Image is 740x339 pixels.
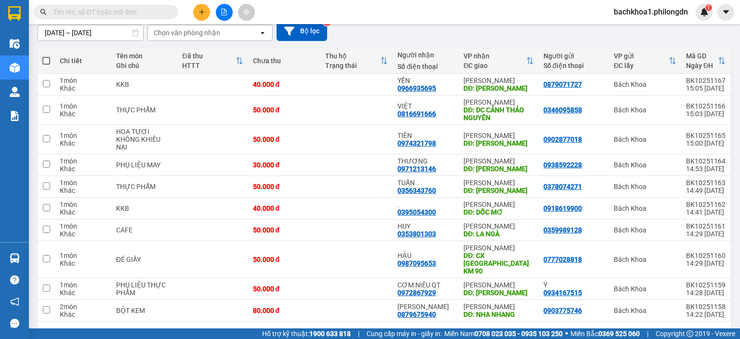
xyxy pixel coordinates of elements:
[60,84,106,92] div: Khác
[707,4,710,11] span: 1
[38,25,143,41] input: Select a date range.
[198,9,205,15] span: plus
[320,48,393,74] th: Toggle SortBy
[60,303,106,311] div: 2 món
[700,8,709,16] img: icon-new-feature
[116,136,173,151] div: KHÔNG KHIẾU NẠI
[722,8,730,16] span: caret-down
[686,110,726,118] div: 15:03 [DATE]
[614,285,676,293] div: Bách Khoa
[717,4,734,21] button: caret-down
[60,139,106,147] div: Khác
[253,57,316,65] div: Chưa thu
[463,132,534,139] div: [PERSON_NAME]
[116,226,173,234] div: CAFE
[60,201,106,208] div: 1 món
[177,48,248,74] th: Toggle SortBy
[686,187,726,194] div: 14:49 [DATE]
[309,330,351,338] strong: 1900 633 818
[543,183,582,190] div: 0378074271
[463,77,534,84] div: [PERSON_NAME]
[543,256,582,263] div: 0777028818
[463,84,534,92] div: DĐ: BẠCH LÂM
[463,222,534,230] div: [PERSON_NAME]
[262,328,351,339] span: Hỗ trợ kỹ thuật:
[463,62,526,69] div: ĐC giao
[686,77,726,84] div: BK10251167
[253,183,316,190] div: 50.000 đ
[253,106,316,114] div: 50.000 đ
[614,136,676,143] div: Bách Khoa
[463,230,534,238] div: DĐ: LA NGÀ
[463,289,534,297] div: DĐ: NINH PHÁT
[543,226,582,234] div: 0359989128
[543,289,582,297] div: 0934167515
[686,281,726,289] div: BK10251159
[60,157,106,165] div: 1 món
[686,179,726,187] div: BK10251163
[325,52,380,60] div: Thu hộ
[116,256,173,263] div: ĐÉ GIẦY
[705,4,712,11] sup: 1
[10,275,19,285] span: question-circle
[463,244,534,252] div: [PERSON_NAME]
[397,102,454,110] div: VIỆT
[686,303,726,311] div: BK10251158
[686,222,726,230] div: BK10251161
[463,201,534,208] div: [PERSON_NAME]
[463,208,534,216] div: DĐ: DỐC MƠ
[60,187,106,194] div: Khác
[686,62,718,69] div: Ngày ĐH
[397,201,454,208] div: .
[60,165,106,173] div: Khác
[116,307,173,314] div: BỘT KEM
[614,183,676,190] div: Bách Khoa
[463,165,534,173] div: DĐ: VÕ DÕNG
[53,7,167,17] input: Tìm tên, số ĐT hoặc mã đơn
[60,230,106,238] div: Khác
[116,62,173,69] div: Ghi chú
[397,281,454,289] div: CƠM NIÊU QT
[116,183,173,190] div: THỰC PHẨM
[10,111,20,121] img: solution-icon
[397,179,454,187] div: TUẤN
[444,328,563,339] span: Miền Nam
[238,4,255,21] button: aim
[259,29,266,37] svg: open
[609,48,681,74] th: Toggle SortBy
[358,328,359,339] span: |
[475,330,563,338] strong: 0708 023 035 - 0935 103 250
[60,289,106,297] div: Khác
[60,222,106,230] div: 1 món
[397,303,454,311] div: ANH HÙNG
[10,253,20,263] img: warehouse-icon
[598,330,640,338] strong: 0369 525 060
[60,57,106,65] div: Chi tiết
[116,81,173,88] div: KKB
[463,52,526,60] div: VP nhận
[686,259,726,267] div: 14:29 [DATE]
[614,52,669,60] div: VP gửi
[182,62,235,69] div: HTTT
[116,128,173,136] div: HOA TƯƠI
[397,132,454,139] div: TIÊN
[60,102,106,110] div: 1 món
[463,187,534,194] div: DĐ: VÕ DÕNG
[253,81,316,88] div: 40.000 đ
[60,259,106,267] div: Khác
[116,204,173,212] div: KKB
[614,106,676,114] div: Bách Khoa
[686,289,726,297] div: 14:28 [DATE]
[463,179,534,187] div: [PERSON_NAME]
[614,226,676,234] div: Bách Khoa
[253,226,316,234] div: 50.000 đ
[325,62,380,69] div: Trạng thái
[686,132,726,139] div: BK10251165
[367,328,442,339] span: Cung cấp máy in - giấy in:
[614,256,676,263] div: Bách Khoa
[459,48,539,74] th: Toggle SortBy
[253,256,316,263] div: 50.000 đ
[60,179,106,187] div: 1 món
[154,28,220,38] div: Chọn văn phòng nhận
[116,161,173,169] div: PHỤ LIỆU MAY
